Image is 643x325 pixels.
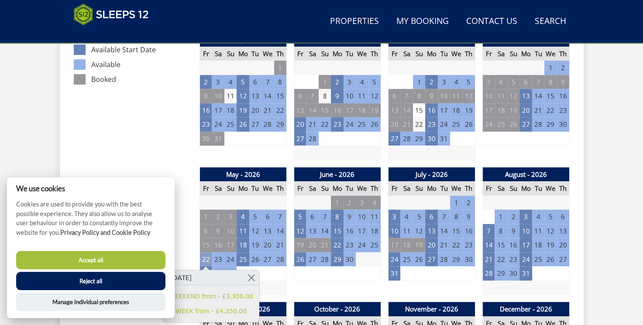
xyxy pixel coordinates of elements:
td: 10 [438,89,450,103]
td: 13 [388,103,400,118]
a: Privacy Policy and Cookie Policy [60,229,150,236]
td: 21 [319,238,331,252]
button: Accept all [16,251,165,269]
td: 24 [356,238,368,252]
td: 11 [224,89,237,103]
td: 27 [388,132,400,146]
td: 24 [388,252,400,267]
td: 8 [413,89,425,103]
th: Mo [519,181,532,196]
td: 5 [544,210,557,224]
td: 5 [507,75,519,89]
td: 27 [261,252,274,267]
th: Fr [294,47,306,61]
td: 17 [519,238,532,252]
th: Fr [294,181,306,196]
th: Su [319,181,331,196]
td: 19 [294,238,306,252]
td: 26 [368,117,381,132]
td: 2 [212,210,224,224]
th: Tu [344,47,356,61]
td: 31 [438,132,450,146]
td: 20 [519,103,532,118]
td: 13 [261,224,274,238]
th: Mo [425,47,437,61]
td: 3 [224,210,237,224]
th: August - 2026 [482,167,569,182]
th: Fr [482,181,495,196]
td: 21 [438,238,450,252]
th: Fr [388,181,400,196]
td: 29 [331,252,343,267]
td: 15 [274,89,286,103]
td: 27 [306,252,318,267]
td: 25 [237,252,249,267]
td: 13 [519,89,532,103]
td: 4 [237,210,249,224]
td: 14 [482,238,495,252]
td: 23 [344,238,356,252]
td: 20 [294,117,306,132]
dd: Available Start Date [91,44,192,55]
td: 19 [463,103,475,118]
td: 14 [306,103,318,118]
td: 17 [388,238,400,252]
td: 19 [544,238,557,252]
td: 6 [249,75,261,89]
th: Th [557,181,569,196]
td: 1 [319,75,331,89]
td: 25 [224,117,237,132]
td: 7 [261,75,274,89]
td: 20 [306,238,318,252]
td: 19 [368,103,381,118]
td: 16 [507,238,519,252]
td: 15 [544,89,557,103]
td: 24 [212,117,224,132]
th: June - 2026 [294,167,381,182]
td: 28 [400,132,413,146]
th: Th [463,47,475,61]
td: 4 [368,196,381,210]
td: 29 [544,117,557,132]
th: Tu [344,181,356,196]
td: 6 [261,210,274,224]
td: 10 [356,210,368,224]
td: 14 [400,103,413,118]
th: Sa [495,47,507,61]
td: 5 [294,210,306,224]
th: Fr [388,47,400,61]
th: We [450,181,462,196]
td: 16 [463,224,475,238]
td: 28 [261,117,274,132]
a: My Booking [393,12,452,31]
td: 5 [368,75,381,89]
td: 6 [425,210,437,224]
td: 18 [532,238,544,252]
td: 8 [495,224,507,238]
td: 2 [507,210,519,224]
th: Mo [331,47,343,61]
td: 15 [413,103,425,118]
td: 23 [199,117,212,132]
td: 3 [388,210,400,224]
td: 7 [274,210,286,224]
td: 31 [212,132,224,146]
td: 11 [368,210,381,224]
td: 26 [237,117,249,132]
th: Th [463,181,475,196]
td: 2 [463,196,475,210]
th: Mo [425,181,437,196]
a: Properties [327,12,382,31]
td: 28 [306,132,318,146]
td: 14 [319,224,331,238]
td: 5 [463,75,475,89]
td: 9 [463,210,475,224]
dd: Available [91,59,192,70]
td: 3 [344,75,356,89]
td: 22 [450,238,462,252]
td: 10 [212,89,224,103]
th: We [356,181,368,196]
td: 9 [212,224,224,238]
td: 11 [237,224,249,238]
th: Sa [306,47,318,61]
